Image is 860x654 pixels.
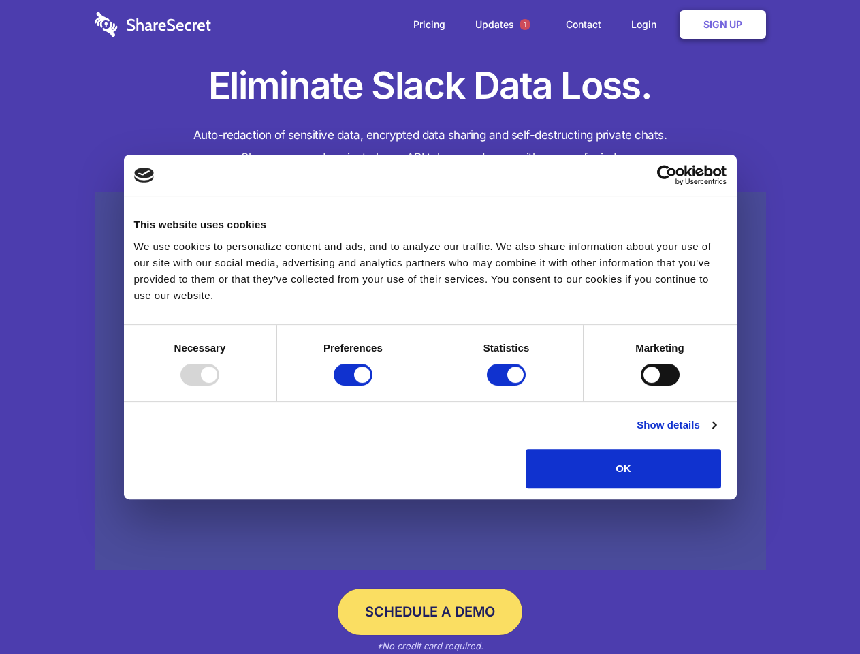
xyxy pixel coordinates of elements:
em: *No credit card required. [377,640,483,651]
strong: Necessary [174,342,226,354]
div: This website uses cookies [134,217,727,233]
span: 1 [520,19,530,30]
a: Contact [552,3,615,46]
strong: Statistics [483,342,530,354]
a: Wistia video thumbnail [95,192,766,570]
a: Usercentrics Cookiebot - opens in a new window [607,165,727,185]
a: Schedule a Demo [338,589,522,635]
strong: Preferences [323,342,383,354]
a: Pricing [400,3,459,46]
strong: Marketing [635,342,684,354]
img: logo [134,168,155,183]
a: Login [618,3,677,46]
img: logo-wordmark-white-trans-d4663122ce5f474addd5e946df7df03e33cb6a1c49d2221995e7729f52c070b2.svg [95,12,211,37]
button: OK [526,449,721,488]
h4: Auto-redaction of sensitive data, encrypted data sharing and self-destructing private chats. Shar... [95,124,766,169]
a: Show details [637,417,716,433]
div: We use cookies to personalize content and ads, and to analyze our traffic. We also share informat... [134,238,727,304]
h1: Eliminate Slack Data Loss. [95,61,766,110]
a: Sign Up [680,10,766,39]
